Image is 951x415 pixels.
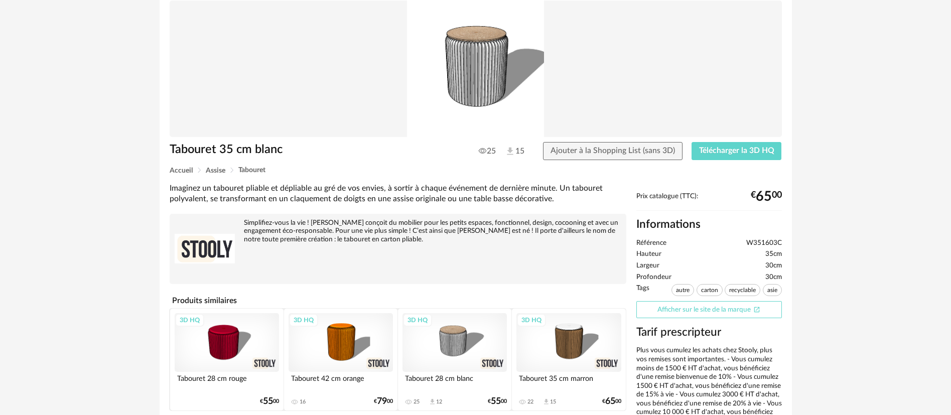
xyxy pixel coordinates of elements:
[238,167,265,174] span: Tabouret
[175,219,235,279] img: brand logo
[175,219,621,244] div: Simplifiez-vous la vie ! [PERSON_NAME] conçoit du mobilier pour les petits espaces, fonctionnel, ...
[756,193,772,201] span: 65
[636,239,666,248] span: Référence
[636,217,782,232] h2: Informations
[377,398,387,405] span: 79
[746,239,782,248] span: W351603C
[517,314,546,327] div: 3D HQ
[491,398,501,405] span: 55
[374,398,393,405] div: € 00
[479,146,496,156] span: 25
[170,167,193,174] span: Accueil
[692,142,782,160] button: Télécharger la 3D HQ
[436,398,442,405] div: 12
[636,192,782,211] div: Prix catalogue (TTC):
[175,314,204,327] div: 3D HQ
[170,1,782,137] img: Product pack shot
[765,261,782,270] span: 30cm
[542,398,550,405] span: Download icon
[170,309,284,410] a: 3D HQ Tabouret 28 cm rouge €5500
[697,284,723,296] span: carton
[636,261,659,270] span: Largeur
[505,146,524,157] span: 15
[636,273,671,282] span: Profondeur
[602,398,621,405] div: € 00
[699,147,774,155] span: Télécharger la 3D HQ
[751,193,782,201] div: € 00
[175,372,279,392] div: Tabouret 28 cm rouge
[414,398,420,405] div: 25
[753,306,760,313] span: Open In New icon
[488,398,507,405] div: € 00
[289,314,318,327] div: 3D HQ
[763,284,782,296] span: asie
[636,301,782,319] a: Afficher sur le site de la marqueOpen In New icon
[671,284,694,296] span: autre
[300,398,306,405] div: 16
[550,398,556,405] div: 15
[402,372,507,392] div: Tabouret 28 cm blanc
[170,142,419,158] h1: Tabouret 35 cm blanc
[263,398,273,405] span: 55
[403,314,432,327] div: 3D HQ
[398,309,511,410] a: 3D HQ Tabouret 28 cm blanc 25 Download icon 12 €5500
[765,273,782,282] span: 30cm
[429,398,436,405] span: Download icon
[527,398,533,405] div: 22
[636,250,661,259] span: Hauteur
[170,293,626,308] h4: Produits similaires
[289,372,393,392] div: Tabouret 42 cm orange
[636,284,649,299] span: Tags
[170,183,626,205] div: Imaginez un tabouret pliable et dépliable au gré de vos envies, à sortir à chaque événement de de...
[512,309,625,410] a: 3D HQ Tabouret 35 cm marron 22 Download icon 15 €6500
[284,309,397,410] a: 3D HQ Tabouret 42 cm orange 16 €7900
[170,167,782,174] div: Breadcrumb
[725,284,760,296] span: recyclable
[605,398,615,405] span: 65
[516,372,621,392] div: Tabouret 35 cm marron
[636,325,782,340] h3: Tarif prescripteur
[505,146,515,157] img: Téléchargements
[206,167,225,174] span: Assise
[765,250,782,259] span: 35cm
[543,142,683,160] button: Ajouter à la Shopping List (sans 3D)
[551,147,675,155] span: Ajouter à la Shopping List (sans 3D)
[260,398,279,405] div: € 00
